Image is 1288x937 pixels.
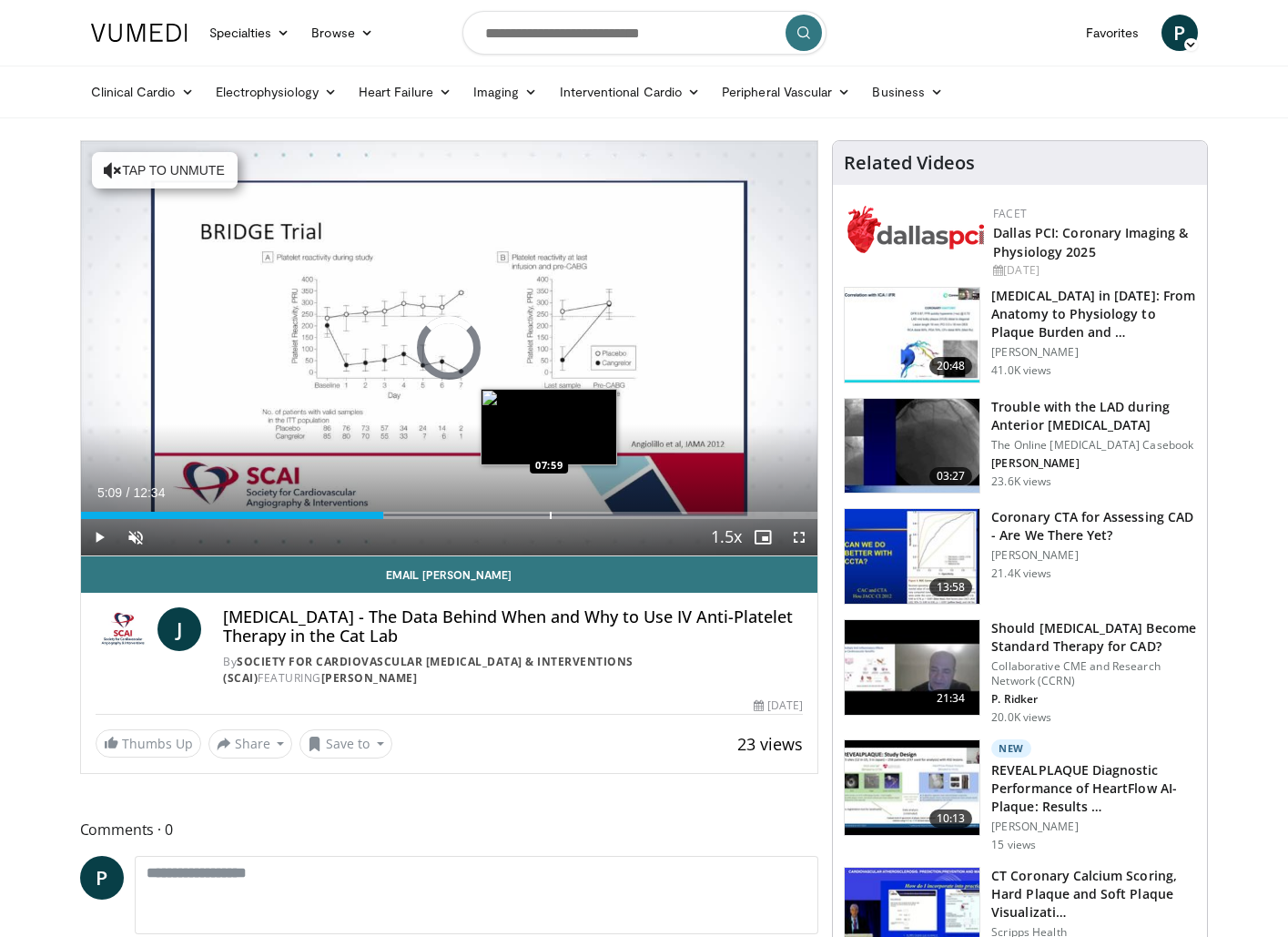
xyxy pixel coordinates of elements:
span: 03:27 [929,467,973,485]
a: Favorites [1075,15,1151,51]
h3: REVEALPLAQUE Diagnostic Performance of HeartFlow AI-Plaque: Results … [991,761,1196,816]
img: ABqa63mjaT9QMpl35hMDoxOmtxO3TYNt_2.150x105_q85_crop-smart_upscale.jpg [845,399,979,494]
img: VuMedi Logo [91,24,188,42]
img: f2c68859-0141-4a8b-a821-33e5a922fb60.150x105_q85_crop-smart_upscale.jpg [845,740,979,835]
span: / [127,485,130,500]
a: J [157,607,201,651]
p: [PERSON_NAME] [991,820,1196,834]
a: 21:34 Should [MEDICAL_DATA] Become Standard Therapy for CAD? Collaborative CME and Research Netwo... [844,619,1196,725]
p: 41.0K views [991,363,1051,378]
span: 21:34 [929,689,973,708]
a: [PERSON_NAME] [321,670,418,686]
p: [PERSON_NAME] [991,548,1196,563]
h3: [MEDICAL_DATA] in [DATE]: From Anatomy to Physiology to Plaque Burden and … [991,287,1196,341]
a: Heart Failure [348,74,462,110]
p: 23.6K views [991,474,1051,489]
button: Tap to unmute [92,152,238,188]
a: Specialties [198,15,301,51]
a: 10:13 New REVEALPLAQUE Diagnostic Performance of HeartFlow AI-Plaque: Results … [PERSON_NAME] 15 ... [844,739,1196,852]
p: 21.4K views [991,566,1051,581]
button: Play [81,519,117,555]
a: P [1161,15,1198,51]
div: [DATE] [993,262,1192,279]
div: By FEATURING [223,654,803,687]
button: Save to [299,729,392,759]
button: Share [208,729,293,759]
a: Society for Cardiovascular [MEDICAL_DATA] & Interventions (SCAI) [223,654,634,686]
p: 15 views [991,838,1036,852]
button: Fullscreen [781,519,817,555]
a: Email [PERSON_NAME] [81,556,818,593]
a: Peripheral Vascular [711,74,861,110]
a: P [80,856,124,900]
div: [DATE] [754,698,803,714]
a: 03:27 Trouble with the LAD during Anterior [MEDICAL_DATA] The Online [MEDICAL_DATA] Casebook [PER... [844,398,1196,494]
img: eb63832d-2f75-457d-8c1a-bbdc90eb409c.150x105_q85_crop-smart_upscale.jpg [845,620,979,715]
p: [PERSON_NAME] [991,456,1196,471]
p: New [991,739,1031,758]
h3: Should [MEDICAL_DATA] Become Standard Therapy for CAD? [991,619,1196,656]
input: Search topics, interventions [462,11,827,55]
div: Progress Bar [81,512,818,519]
span: 12:34 [133,485,165,500]
img: 34b2b9a4-89e5-4b8c-b553-8a638b61a706.150x105_q85_crop-smart_upscale.jpg [845,509,979,604]
h3: Coronary CTA for Assessing CAD - Are We There Yet? [991,508,1196,545]
video-js: Video Player [81,141,818,556]
a: Business [861,74,954,110]
p: The Online [MEDICAL_DATA] Casebook [991,438,1196,453]
h4: Related Videos [844,152,975,174]
img: 939357b5-304e-4393-95de-08c51a3c5e2a.png.150x105_q85_autocrop_double_scale_upscale_version-0.2.png [847,206,984,253]
button: Playback Rate [708,519,745,555]
span: 23 views [737,733,803,755]
img: image.jpeg [481,389,617,465]
a: 20:48 [MEDICAL_DATA] in [DATE]: From Anatomy to Physiology to Plaque Burden and … [PERSON_NAME] 4... [844,287,1196,383]
h3: CT Coronary Calcium Scoring, Hard Plaque and Soft Plaque Visualizati… [991,867,1196,922]
a: Clinical Cardio [80,74,205,110]
span: 20:48 [929,357,973,375]
a: Thumbs Up [96,729,201,758]
p: [PERSON_NAME] [991,345,1196,360]
p: Collaborative CME and Research Network (CCRN) [991,659,1196,688]
h4: [MEDICAL_DATA] - The Data Behind When and Why to Use IV Anti-Platelet Therapy in the Cat Lab [223,607,803,647]
img: Society for Cardiovascular Angiography & Interventions (SCAI) [96,607,151,651]
a: Electrophysiology [205,74,348,110]
a: Imaging [462,74,549,110]
a: FACET [993,206,1027,221]
p: P. Ridker [991,692,1196,707]
button: Unmute [117,519,154,555]
span: 13:58 [929,578,973,596]
img: 823da73b-7a00-425d-bb7f-45c8b03b10c3.150x105_q85_crop-smart_upscale.jpg [845,288,979,382]
span: 10:13 [929,810,973,828]
h3: Trouble with the LAD during Anterior [MEDICAL_DATA] [991,398,1196,434]
p: 20.0K views [991,710,1051,725]
span: Comments 0 [80,818,819,841]
button: Enable picture-in-picture mode [745,519,781,555]
span: 5:09 [97,485,122,500]
a: Dallas PCI: Coronary Imaging & Physiology 2025 [993,224,1188,260]
a: 13:58 Coronary CTA for Assessing CAD - Are We There Yet? [PERSON_NAME] 21.4K views [844,508,1196,605]
a: Interventional Cardio [549,74,712,110]
a: Browse [300,15,384,51]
